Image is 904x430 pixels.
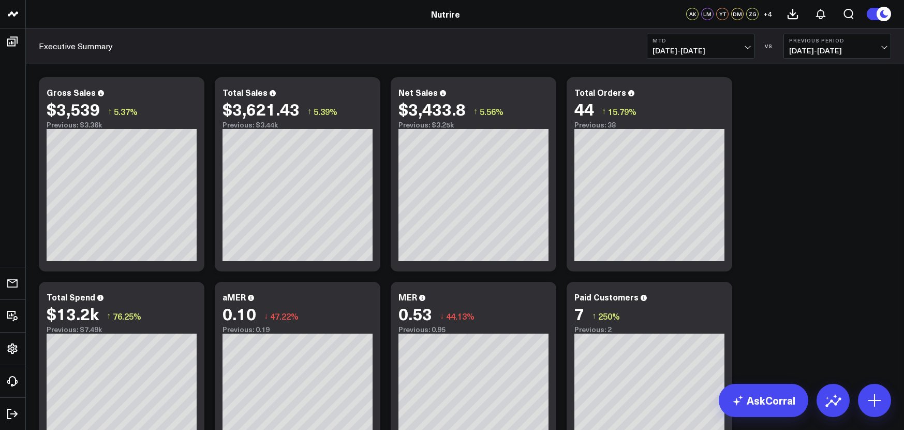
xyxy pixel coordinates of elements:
span: 5.56% [480,106,503,117]
span: ↑ [592,309,596,323]
span: ↑ [602,105,606,118]
div: Previous: $3.25k [398,121,549,129]
span: 250% [598,310,620,322]
div: $3,621.43 [223,99,300,118]
button: +4 [761,8,774,20]
div: Total Sales [223,87,268,98]
div: Previous: $3.36k [47,121,197,129]
div: $3,433.8 [398,99,466,118]
span: 47.22% [270,310,299,322]
div: Net Sales [398,87,438,98]
div: Previous: 0.95 [398,325,549,334]
span: ↓ [440,309,444,323]
div: $3,539 [47,99,100,118]
span: ↑ [108,105,112,118]
a: AskCorral [719,384,808,417]
span: 15.79% [608,106,636,117]
span: 5.39% [314,106,337,117]
span: [DATE] - [DATE] [653,47,749,55]
div: Previous: 0.19 [223,325,373,334]
b: MTD [653,37,749,44]
div: ZG [746,8,759,20]
div: Previous: $3.44k [223,121,373,129]
a: Nutrire [431,8,460,20]
span: + 4 [763,10,772,18]
b: Previous Period [789,37,885,44]
div: Previous: $7.49k [47,325,197,334]
div: 7 [574,304,584,323]
div: VS [760,43,778,49]
span: 76.25% [113,310,141,322]
div: DM [731,8,744,20]
div: 0.53 [398,304,432,323]
span: 5.37% [114,106,138,117]
div: Total Spend [47,291,95,303]
div: LM [701,8,714,20]
span: ↓ [264,309,268,323]
a: Executive Summary [39,40,113,52]
div: Paid Customers [574,291,639,303]
div: AK [686,8,699,20]
button: MTD[DATE]-[DATE] [647,34,754,59]
div: Gross Sales [47,87,96,98]
span: [DATE] - [DATE] [789,47,885,55]
div: Previous: 38 [574,121,724,129]
div: aMER [223,291,246,303]
div: Previous: 2 [574,325,724,334]
button: Previous Period[DATE]-[DATE] [783,34,891,59]
span: ↑ [107,309,111,323]
div: 44 [574,99,594,118]
span: 44.13% [446,310,475,322]
div: YT [716,8,729,20]
div: Total Orders [574,87,626,98]
div: $13.2k [47,304,99,323]
span: ↑ [307,105,312,118]
div: MER [398,291,417,303]
span: ↑ [473,105,478,118]
div: 0.10 [223,304,256,323]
